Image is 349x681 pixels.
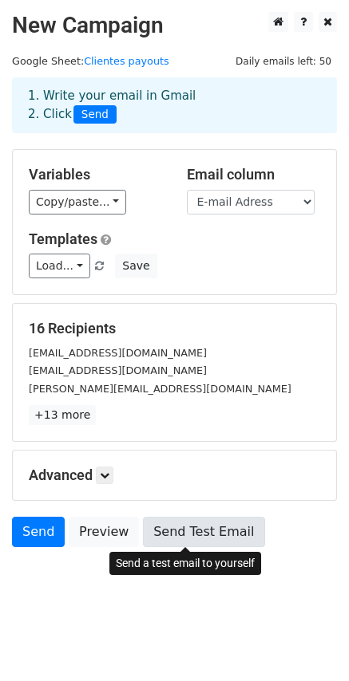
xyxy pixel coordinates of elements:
h5: Email column [187,166,321,183]
small: [EMAIL_ADDRESS][DOMAIN_NAME] [29,347,207,359]
div: 1. Write your email in Gmail 2. Click [16,87,333,124]
iframe: Chat Widget [269,604,349,681]
button: Save [115,254,157,278]
small: [EMAIL_ADDRESS][DOMAIN_NAME] [29,364,207,376]
h5: 16 Recipients [29,320,320,337]
span: Daily emails left: 50 [230,53,337,70]
h5: Advanced [29,466,320,484]
a: Templates [29,230,97,247]
small: [PERSON_NAME][EMAIL_ADDRESS][DOMAIN_NAME] [29,383,291,395]
a: Send [12,517,65,547]
h5: Variables [29,166,163,183]
a: +13 more [29,405,96,425]
a: Clientes payouts [84,55,169,67]
span: Send [73,105,117,124]
small: Google Sheet: [12,55,169,67]
a: Daily emails left: 50 [230,55,337,67]
h2: New Campaign [12,12,337,39]
a: Load... [29,254,90,278]
div: Widget de chat [269,604,349,681]
a: Preview [69,517,139,547]
a: Copy/paste... [29,190,126,215]
div: Send a test email to yourself [109,552,261,575]
a: Send Test Email [143,517,264,547]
